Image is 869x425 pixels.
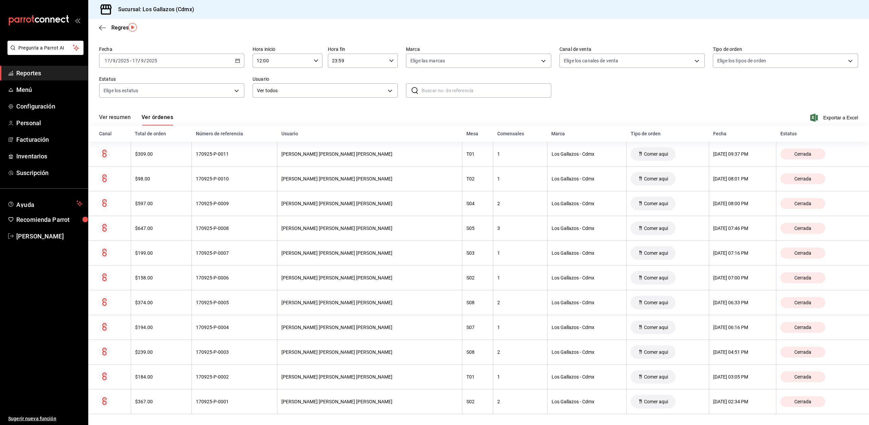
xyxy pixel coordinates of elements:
input: ---- [118,58,129,63]
span: Comer aqui [641,349,671,355]
div: T02 [466,176,489,181]
div: Los Gallazos - Cdmx [552,226,623,231]
div: Los Gallazos - Cdmx [552,325,623,330]
span: Facturación [16,135,82,144]
div: 1 [497,374,543,380]
div: 3 [497,226,543,231]
div: [PERSON_NAME] [PERSON_NAME] [PERSON_NAME] [281,201,458,206]
span: / [144,58,146,63]
div: Total de orden [135,131,187,136]
span: Comer aqui [641,300,671,305]
span: Elige los estatus [104,87,138,94]
span: Suscripción [16,168,82,177]
div: 170925-P-0001 [196,399,273,404]
a: Pregunta a Parrot AI [5,49,84,56]
div: 170925-P-0008 [196,226,273,231]
div: $647.00 [135,226,187,231]
div: Los Gallazos - Cdmx [552,151,623,157]
div: S08 [466,300,489,305]
div: 170925-P-0007 [196,250,273,256]
div: Los Gallazos - Cdmx [552,176,623,181]
div: Canal [99,131,127,136]
span: / [116,58,118,63]
span: Elige los canales de venta [564,57,618,64]
div: Número de referencia [196,131,273,136]
div: 170925-P-0003 [196,349,273,355]
div: [DATE] 06:16 PM [713,325,772,330]
div: T01 [466,374,489,380]
span: Pregunta a Parrot AI [18,44,73,52]
span: Comer aqui [641,325,671,330]
span: Comer aqui [641,374,671,380]
button: open_drawer_menu [75,18,80,23]
span: Comer aqui [641,250,671,256]
div: navigation tabs [99,114,173,125]
span: Comer aqui [641,151,671,157]
input: ---- [146,58,158,63]
div: S05 [466,226,489,231]
div: 2 [497,201,543,206]
span: Inventarios [16,152,82,161]
div: Los Gallazos - Cdmx [552,349,623,355]
h3: Sucursal: Los Gallazos (Cdmx) [113,5,194,14]
div: Comensales [497,131,543,136]
span: Cerrada [792,399,814,404]
div: 170925-P-0010 [196,176,273,181]
button: Pregunta a Parrot AI [7,41,84,55]
div: [DATE] 02:34 PM [713,399,772,404]
span: Comer aqui [641,201,671,206]
button: Ver órdenes [142,114,173,125]
div: $184.00 [135,374,187,380]
div: $199.00 [135,250,187,256]
span: Regresar [111,24,134,31]
span: Menú [16,85,82,94]
button: Exportar a Excel [812,114,858,122]
input: Buscar no. de referencia [422,84,551,97]
div: $367.00 [135,399,187,404]
div: [DATE] 06:33 PM [713,300,772,305]
div: [PERSON_NAME] [PERSON_NAME] [PERSON_NAME] [281,374,458,380]
div: 1 [497,325,543,330]
span: - [130,58,131,63]
div: [PERSON_NAME] [PERSON_NAME] [PERSON_NAME] [281,399,458,404]
div: [DATE] 03:05 PM [713,374,772,380]
input: -- [104,58,110,63]
div: $239.00 [135,349,187,355]
div: Los Gallazos - Cdmx [552,250,623,256]
div: [DATE] 04:51 PM [713,349,772,355]
div: 1 [497,176,543,181]
div: [PERSON_NAME] [PERSON_NAME] [PERSON_NAME] [281,325,458,330]
div: S02 [466,399,489,404]
label: Tipo de orden [713,47,858,52]
div: Mesa [466,131,489,136]
button: Ver resumen [99,114,131,125]
div: Los Gallazos - Cdmx [552,374,623,380]
div: 2 [497,349,543,355]
div: T01 [466,151,489,157]
div: 1 [497,250,543,256]
span: Comer aqui [641,399,671,404]
button: Regresar [99,24,134,31]
span: Recomienda Parrot [16,215,82,224]
span: Sugerir nueva función [8,415,82,422]
div: 2 [497,399,543,404]
span: Cerrada [792,300,814,305]
input: -- [112,58,116,63]
div: $158.00 [135,275,187,281]
div: Los Gallazos - Cdmx [552,300,623,305]
span: [PERSON_NAME] [16,232,82,241]
div: 2 [497,300,543,305]
span: Cerrada [792,151,814,157]
input: -- [132,58,138,63]
label: Canal de venta [559,47,705,52]
input: -- [141,58,144,63]
div: 170925-P-0002 [196,374,273,380]
div: [PERSON_NAME] [PERSON_NAME] [PERSON_NAME] [281,250,458,256]
div: [PERSON_NAME] [PERSON_NAME] [PERSON_NAME] [281,176,458,181]
div: $309.00 [135,151,187,157]
span: Cerrada [792,226,814,231]
span: Configuración [16,102,82,111]
div: Tipo de orden [631,131,705,136]
label: Hora fin [328,47,398,52]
